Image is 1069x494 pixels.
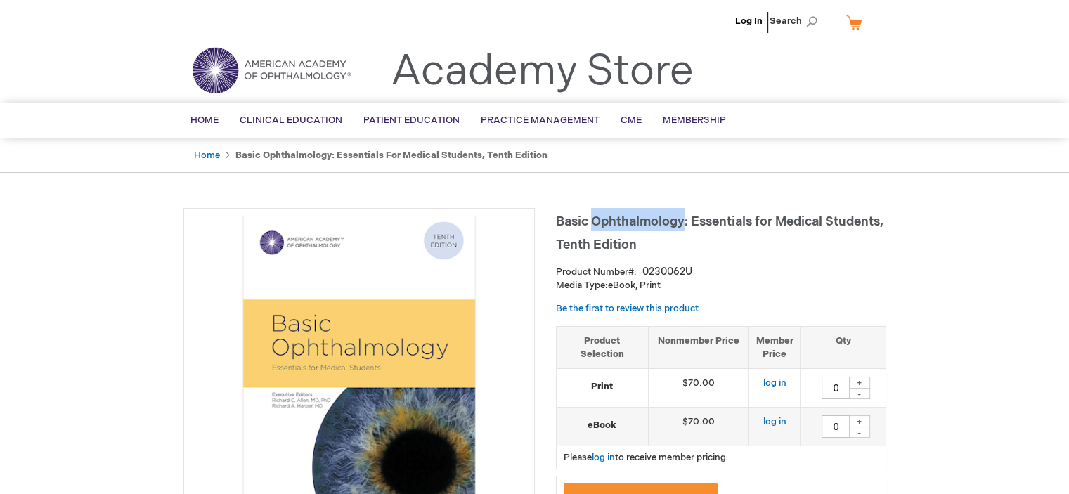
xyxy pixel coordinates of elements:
[749,326,801,368] th: Member Price
[564,419,641,432] strong: eBook
[481,115,600,126] span: Practice Management
[556,214,883,252] span: Basic Ophthalmology: Essentials for Medical Students, Tenth Edition
[648,408,749,446] td: $70.00
[556,266,637,278] strong: Product Number
[621,115,642,126] span: CME
[556,279,886,292] p: eBook, Print
[592,452,615,463] a: log in
[849,427,870,438] div: -
[235,150,548,161] strong: Basic Ophthalmology: Essentials for Medical Students, Tenth Edition
[735,15,763,27] a: Log In
[557,326,649,368] th: Product Selection
[363,115,460,126] span: Patient Education
[194,150,220,161] a: Home
[564,380,641,394] strong: Print
[763,377,786,389] a: log in
[642,265,692,279] div: 0230062U
[822,377,850,399] input: Qty
[763,416,786,427] a: log in
[564,452,726,463] span: Please to receive member pricing
[770,7,823,35] span: Search
[648,326,749,368] th: Nonmember Price
[556,280,608,291] strong: Media Type:
[648,369,749,408] td: $70.00
[556,303,699,314] a: Be the first to review this product
[663,115,726,126] span: Membership
[190,115,219,126] span: Home
[849,415,870,427] div: +
[849,388,870,399] div: -
[801,326,886,368] th: Qty
[849,377,870,389] div: +
[240,115,342,126] span: Clinical Education
[391,46,694,97] a: Academy Store
[822,415,850,438] input: Qty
